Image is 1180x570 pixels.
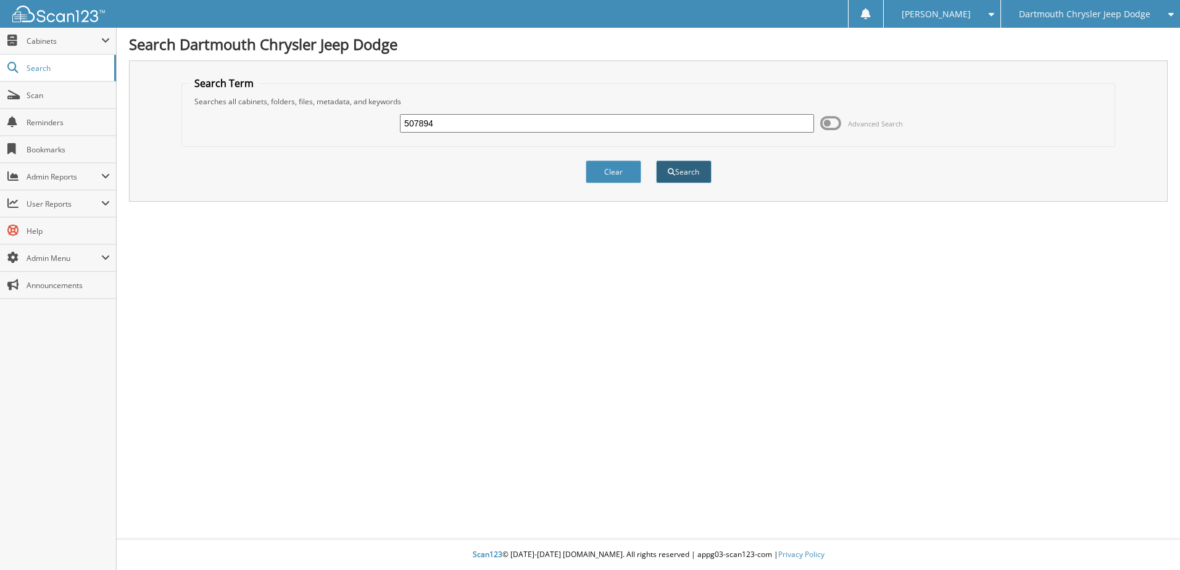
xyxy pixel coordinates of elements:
[656,160,712,183] button: Search
[27,144,110,155] span: Bookmarks
[27,280,110,291] span: Announcements
[27,199,101,209] span: User Reports
[27,63,108,73] span: Search
[1118,511,1180,570] iframe: Chat Widget
[27,117,110,128] span: Reminders
[27,90,110,101] span: Scan
[188,96,1108,107] div: Searches all cabinets, folders, files, metadata, and keywords
[902,10,971,18] span: [PERSON_NAME]
[1019,10,1150,18] span: Dartmouth Chrysler Jeep Dodge
[27,171,101,182] span: Admin Reports
[473,549,502,560] span: Scan123
[188,76,260,90] legend: Search Term
[12,6,105,22] img: scan123-logo-white.svg
[27,253,101,263] span: Admin Menu
[848,119,903,128] span: Advanced Search
[27,226,110,236] span: Help
[129,34,1168,54] h1: Search Dartmouth Chrysler Jeep Dodge
[117,540,1180,570] div: © [DATE]-[DATE] [DOMAIN_NAME]. All rights reserved | appg03-scan123-com |
[586,160,641,183] button: Clear
[27,36,101,46] span: Cabinets
[778,549,825,560] a: Privacy Policy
